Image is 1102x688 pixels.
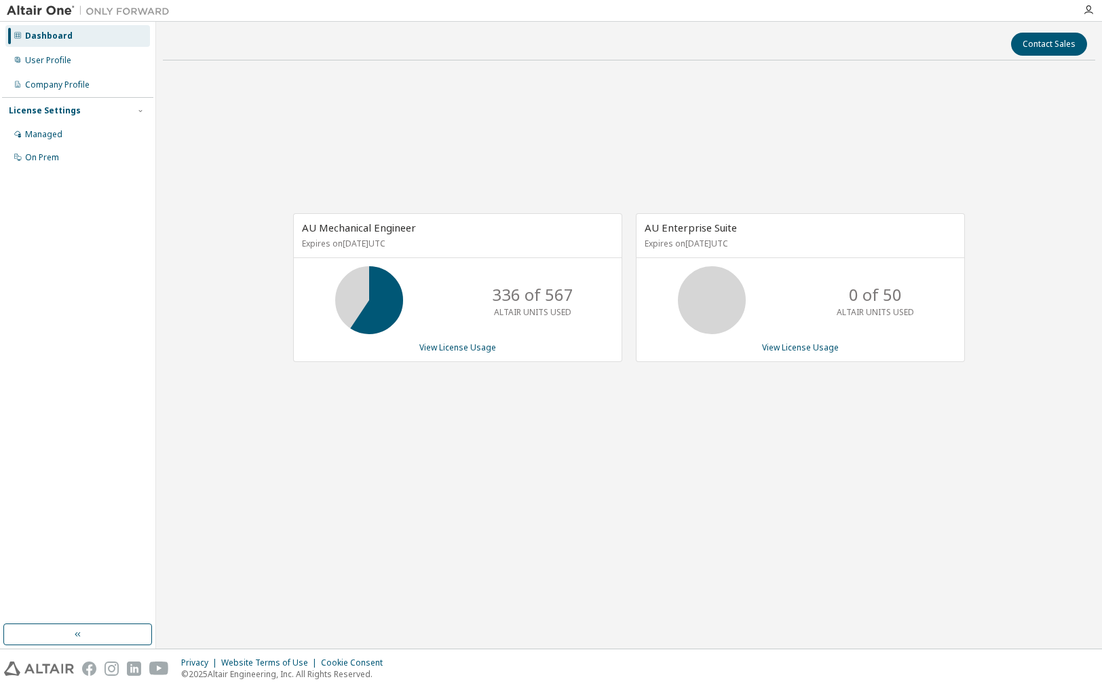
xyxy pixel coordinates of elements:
a: View License Usage [762,342,839,353]
p: ALTAIR UNITS USED [494,306,571,318]
p: Expires on [DATE] UTC [645,238,953,249]
img: instagram.svg [104,662,119,676]
p: 336 of 567 [492,283,573,306]
p: ALTAIR UNITS USED [837,306,914,318]
div: Managed [25,129,62,140]
img: youtube.svg [149,662,169,676]
button: Contact Sales [1011,33,1087,56]
div: License Settings [9,105,81,116]
span: AU Enterprise Suite [645,221,737,234]
div: Cookie Consent [321,657,391,668]
p: © 2025 Altair Engineering, Inc. All Rights Reserved. [181,668,391,680]
a: View License Usage [419,342,496,353]
img: linkedin.svg [127,662,141,676]
img: altair_logo.svg [4,662,74,676]
div: Website Terms of Use [221,657,321,668]
div: User Profile [25,55,71,66]
div: Dashboard [25,31,73,41]
img: facebook.svg [82,662,96,676]
img: Altair One [7,4,176,18]
p: Expires on [DATE] UTC [302,238,610,249]
div: On Prem [25,152,59,163]
div: Privacy [181,657,221,668]
p: 0 of 50 [849,283,902,306]
div: Company Profile [25,79,90,90]
span: AU Mechanical Engineer [302,221,416,234]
